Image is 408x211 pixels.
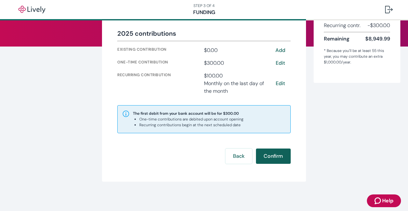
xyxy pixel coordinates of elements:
[225,149,252,164] button: Back
[324,22,361,29] span: Recurring contr.
[270,80,291,87] button: Edit
[270,47,291,54] button: Add
[324,48,390,65] div: * Because you'll be at least 55 this year, you may contribute an extra $1,000.00 /year.
[204,59,267,67] div: $300.00
[365,35,390,43] span: $8,949.99
[256,149,291,164] button: Confirm
[382,197,393,205] span: Help
[368,22,390,29] span: - $300.00
[117,47,201,54] div: Existing contribution
[204,80,267,95] div: Monthly on the last day of the month
[117,59,201,67] div: One-time contribution
[204,47,267,54] div: $0.00
[367,194,401,207] button: Zendesk support iconHelp
[270,59,291,67] button: Edit
[133,111,239,116] strong: The first debit from your bank account will be for $300.00
[204,72,267,95] div: $100.00
[139,122,244,128] li: Recurring contributions begin at the next scheduled date
[139,116,244,122] li: One-time contributions are debited upon account opening
[324,35,349,43] span: Remaining
[117,29,176,38] div: 2025 contributions
[375,197,382,205] svg: Zendesk support icon
[14,6,50,13] img: Lively
[117,72,201,95] div: Recurring contribution
[380,2,398,17] button: Log out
